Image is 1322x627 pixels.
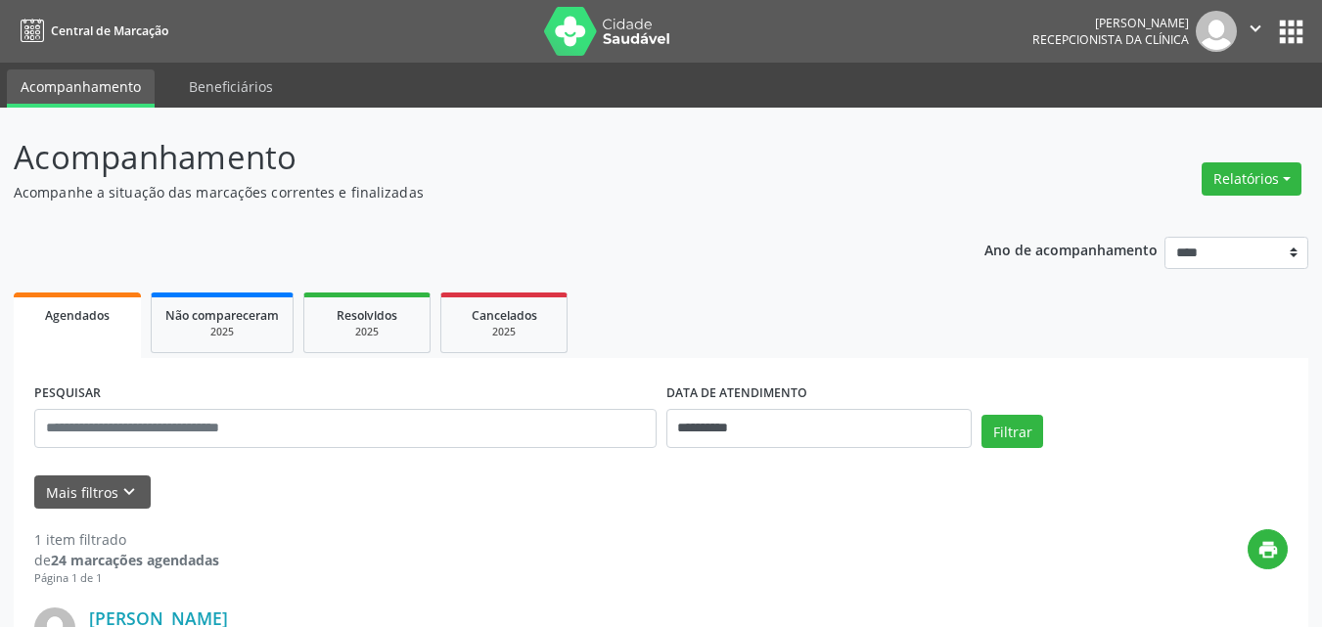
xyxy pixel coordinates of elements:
[14,182,920,202] p: Acompanhe a situação das marcações correntes e finalizadas
[175,69,287,104] a: Beneficiários
[34,529,219,550] div: 1 item filtrado
[1032,15,1189,31] div: [PERSON_NAME]
[1202,162,1301,196] button: Relatórios
[14,133,920,182] p: Acompanhamento
[34,379,101,409] label: PESQUISAR
[1274,15,1308,49] button: apps
[118,481,140,503] i: keyboard_arrow_down
[1248,529,1288,569] button: print
[165,307,279,324] span: Não compareceram
[984,237,1158,261] p: Ano de acompanhamento
[455,325,553,339] div: 2025
[165,325,279,339] div: 2025
[337,307,397,324] span: Resolvidos
[1245,18,1266,39] i: 
[34,550,219,570] div: de
[318,325,416,339] div: 2025
[1257,539,1279,560] i: print
[51,551,219,569] strong: 24 marcações agendadas
[34,570,219,587] div: Página 1 de 1
[51,22,168,39] span: Central de Marcação
[666,379,807,409] label: DATA DE ATENDIMENTO
[472,307,537,324] span: Cancelados
[14,15,168,47] a: Central de Marcação
[7,69,155,108] a: Acompanhamento
[1237,11,1274,52] button: 
[45,307,110,324] span: Agendados
[34,475,151,510] button: Mais filtroskeyboard_arrow_down
[1032,31,1189,48] span: Recepcionista da clínica
[981,415,1043,448] button: Filtrar
[1196,11,1237,52] img: img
